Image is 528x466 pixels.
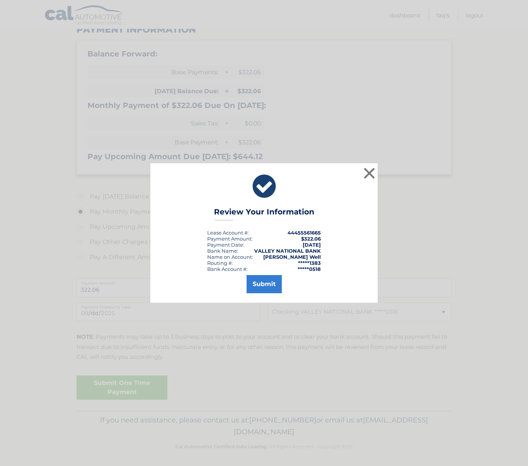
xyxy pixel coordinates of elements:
[207,236,253,242] div: Payment Amount:
[303,242,321,248] span: [DATE]
[207,248,238,254] div: Bank Name:
[207,242,243,248] span: Payment Date
[207,254,253,260] div: Name on Account:
[254,248,321,254] strong: VALLEY NATIONAL BANK
[214,207,314,220] h3: Review Your Information
[287,230,321,236] strong: 44455561665
[301,236,321,242] span: $322.06
[362,166,377,181] button: ×
[207,260,233,266] div: Routing #:
[207,230,249,236] div: Lease Account #:
[207,266,248,272] div: Bank Account #:
[247,275,282,293] button: Submit
[263,254,321,260] strong: [PERSON_NAME] Well
[207,242,244,248] div: :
